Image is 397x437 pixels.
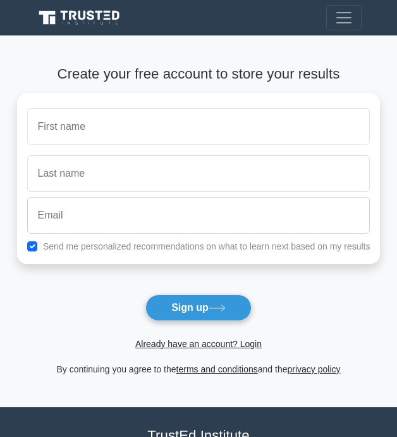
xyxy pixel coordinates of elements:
a: terms and conditions [176,364,258,374]
button: Alternar navegación [326,5,362,30]
button: Sign up [145,294,252,321]
font: Sign up [171,302,209,313]
input: Last name [27,155,370,192]
a: privacy policy [288,364,341,374]
a: Already have an account? Login [135,339,262,349]
label: Send me personalized recommendations on what to learn next based on my results [43,241,370,251]
input: First name [27,108,370,145]
input: Email [27,197,370,234]
h4: Create your free account to store your results [17,66,381,83]
font: By continuing you agree to the and the [56,364,340,374]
